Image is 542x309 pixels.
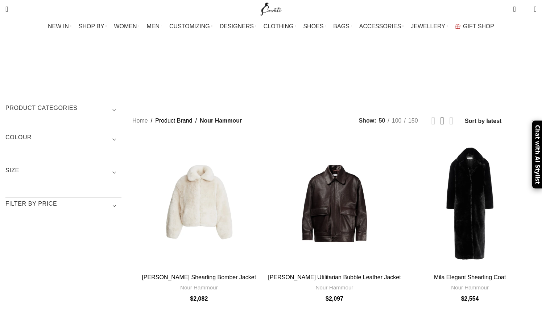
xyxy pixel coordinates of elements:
[411,23,445,30] span: JEWELLERY
[2,19,540,34] div: Main navigation
[303,19,326,34] a: SHOES
[48,19,71,34] a: NEW IN
[455,19,494,34] a: GIFT SHOP
[461,296,479,302] bdi: 2,554
[359,23,401,30] span: ACCESSORIES
[411,19,448,34] a: JEWELLERY
[333,23,349,30] span: BAGS
[326,296,329,302] span: $
[403,137,537,271] a: Mila Elegant Shearling Coat
[5,104,121,116] h3: Product categories
[142,274,256,280] a: [PERSON_NAME] Shearling Bomber Jacket
[147,23,160,30] span: MEN
[48,23,69,30] span: NEW IN
[521,2,529,16] div: My Wishlist
[451,284,489,291] a: Nour Hammour
[5,200,121,212] h3: Filter by price
[463,23,494,30] span: GIFT SHOP
[220,23,254,30] span: DESIGNERS
[169,19,212,34] a: CUSTOMIZING
[455,24,460,29] img: GiftBag
[169,23,210,30] span: CUSTOMIZING
[5,133,121,146] h3: COLOUR
[509,2,519,16] a: 0
[190,296,193,302] span: $
[326,296,343,302] bdi: 2,097
[2,2,12,16] a: Search
[434,274,506,280] a: Mila Elegant Shearling Coat
[5,166,121,179] h3: SIZE
[333,19,352,34] a: BAGS
[79,23,104,30] span: SHOP BY
[132,137,266,271] a: Tara Plush Shearling Bomber Jacket
[264,23,294,30] span: CLOTHING
[264,19,296,34] a: CLOTHING
[461,296,464,302] span: $
[79,19,107,34] a: SHOP BY
[180,284,218,291] a: Nour Hammour
[259,5,283,12] a: Site logo
[114,19,140,34] a: WOMEN
[114,23,137,30] span: WOMEN
[316,284,353,291] a: Nour Hammour
[359,19,404,34] a: ACCESSORIES
[190,296,208,302] bdi: 2,082
[220,19,256,34] a: DESIGNERS
[147,19,162,34] a: MEN
[268,137,401,271] a: Drey Utilitarian Bubble Leather Jacket
[268,274,401,280] a: [PERSON_NAME] Utilitarian Bubble Leather Jacket
[303,23,323,30] span: SHOES
[523,7,528,13] span: 0
[514,4,519,9] span: 0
